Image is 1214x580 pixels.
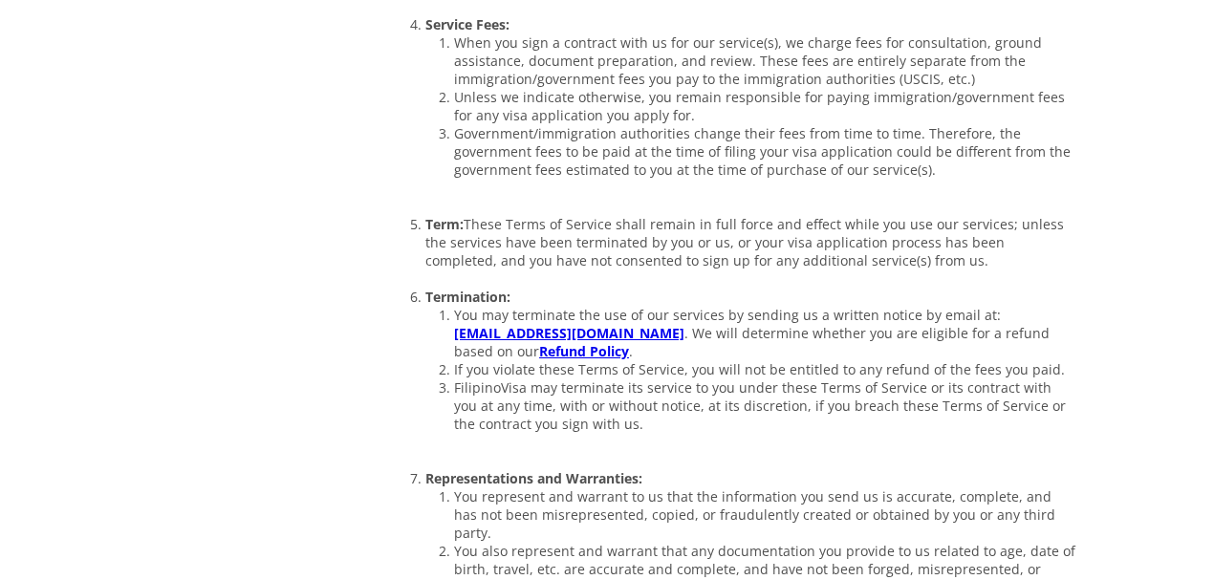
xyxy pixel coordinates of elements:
[425,215,1064,269] strong: Term:
[454,88,1075,124] li: Unless we indicate otherwise, you remain responsible for paying immigration/government fees for a...
[425,215,1064,269] span: These Terms of Service shall remain in full force and effect while you use our services; unless t...
[425,15,509,33] strong: Service Fees:
[454,324,684,342] a: [EMAIL_ADDRESS][DOMAIN_NAME]
[454,487,1075,542] li: You represent and warrant to us that the information you send us is accurate, complete, and has n...
[425,288,510,306] strong: Termination:
[425,469,642,487] strong: Representations and Warranties:
[454,360,1075,378] li: If you violate these Terms of Service, you will not be entitled to any refund of the fees you paid.
[539,342,629,360] a: Refund Policy
[454,124,1075,179] li: Government/immigration authorities change their fees from time to time. Therefore, the government...
[454,306,1075,360] li: You may terminate the use of our services by sending us a written notice by email at: . We will d...
[454,33,1075,88] li: When you sign a contract with us for our service(s), we charge fees for consultation, ground assi...
[454,378,1075,433] li: FilipinoVisa may terminate its service to you under these Terms of Service or its contract with y...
